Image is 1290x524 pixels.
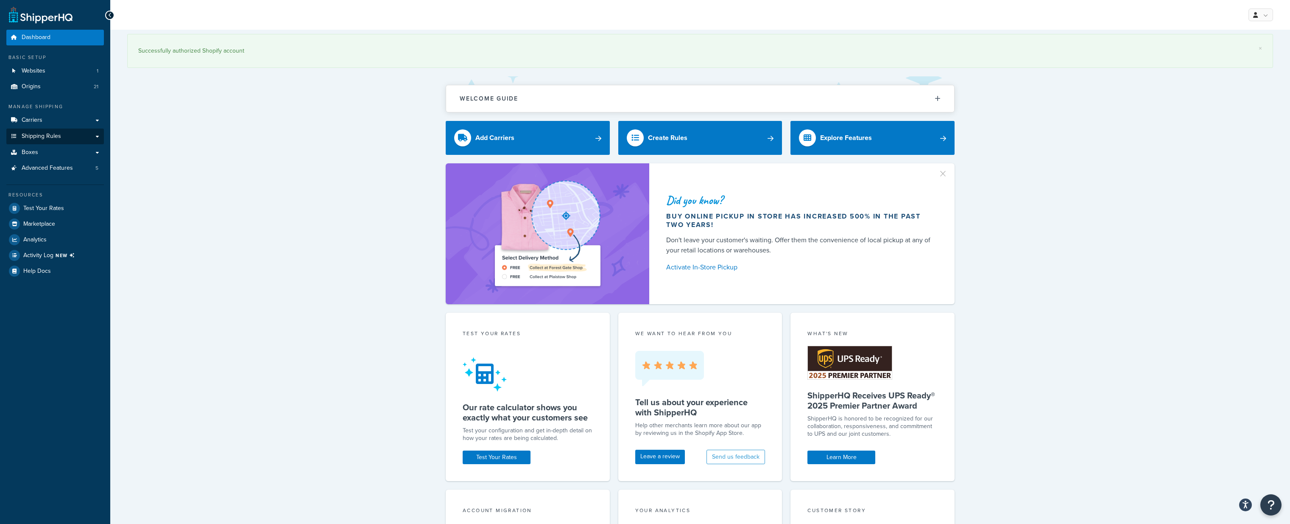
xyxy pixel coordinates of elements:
[6,216,104,232] a: Marketplace
[635,507,765,516] div: Your Analytics
[23,205,64,212] span: Test Your Rates
[820,132,872,144] div: Explore Features
[6,79,104,95] li: Origins
[446,85,954,112] button: Welcome Guide
[635,450,685,464] a: Leave a review
[471,176,624,291] img: ad-shirt-map-b0359fc47e01cab431d101c4b569394f6a03f54285957d908178d52f29eb9668.png
[807,330,938,339] div: What's New
[635,330,765,337] p: we want to hear from you
[706,450,765,464] button: Send us feedback
[22,117,42,124] span: Carriers
[6,103,104,110] div: Manage Shipping
[6,201,104,216] a: Test Your Rates
[56,252,78,259] span: NEW
[807,451,875,464] a: Learn More
[6,63,104,79] li: Websites
[790,121,955,155] a: Explore Features
[95,165,98,172] span: 5
[22,67,45,75] span: Websites
[22,165,73,172] span: Advanced Features
[23,236,47,244] span: Analytics
[666,212,934,229] div: Buy online pickup in store has increased 500% in the past two years!
[807,507,938,516] div: Customer Story
[463,330,593,339] div: Test your rates
[635,422,765,437] p: Help other merchants learn more about our app by reviewing us in the Shopify App Store.
[97,67,98,75] span: 1
[6,63,104,79] a: Websites1
[463,507,593,516] div: Account Migration
[6,160,104,176] a: Advanced Features5
[6,191,104,199] div: Resources
[23,250,78,261] span: Activity Log
[6,112,104,128] a: Carriers
[463,451,531,464] a: Test Your Rates
[22,149,38,156] span: Boxes
[6,145,104,160] a: Boxes
[463,427,593,442] div: Test your configuration and get in-depth detail on how your rates are being calculated.
[666,261,934,273] a: Activate In-Store Pickup
[460,95,518,102] h2: Welcome Guide
[1260,494,1282,516] button: Open Resource Center
[666,235,934,255] div: Don't leave your customer's waiting. Offer them the convenience of local pickup at any of your re...
[22,83,41,90] span: Origins
[6,79,104,95] a: Origins21
[23,221,55,228] span: Marketplace
[23,268,51,275] span: Help Docs
[618,121,782,155] a: Create Rules
[6,232,104,247] a: Analytics
[475,132,514,144] div: Add Carriers
[463,402,593,423] h5: Our rate calculator shows you exactly what your customers see
[6,129,104,144] a: Shipping Rules
[666,194,934,206] div: Did you know?
[22,133,61,140] span: Shipping Rules
[6,248,104,263] a: Activity LogNEW
[1259,45,1262,52] a: ×
[807,390,938,411] h5: ShipperHQ Receives UPS Ready® 2025 Premier Partner Award
[6,263,104,279] a: Help Docs
[446,121,610,155] a: Add Carriers
[807,415,938,438] p: ShipperHQ is honored to be recognized for our collaboration, responsiveness, and commitment to UP...
[138,45,1262,57] div: Successfully authorized Shopify account
[6,30,104,45] a: Dashboard
[6,160,104,176] li: Advanced Features
[648,132,687,144] div: Create Rules
[94,83,98,90] span: 21
[6,248,104,263] li: [object Object]
[6,54,104,61] div: Basic Setup
[22,34,50,41] span: Dashboard
[635,397,765,418] h5: Tell us about your experience with ShipperHQ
